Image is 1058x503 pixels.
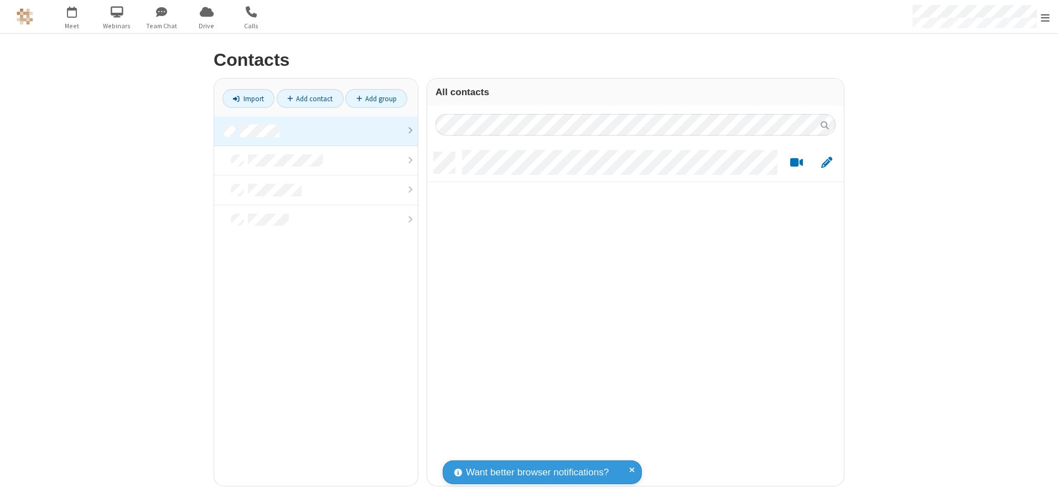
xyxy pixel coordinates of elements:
span: Meet [51,21,93,31]
span: Team Chat [141,21,183,31]
button: Start a video meeting [786,156,807,170]
a: Add contact [277,89,344,108]
a: Import [222,89,274,108]
img: QA Selenium DO NOT DELETE OR CHANGE [17,8,33,25]
button: Edit [816,156,837,170]
span: Webinars [96,21,138,31]
h2: Contacts [214,50,844,70]
a: Add group [345,89,407,108]
h3: All contacts [435,87,836,97]
div: grid [427,144,844,486]
span: Drive [186,21,227,31]
span: Want better browser notifications? [466,465,609,480]
span: Calls [231,21,272,31]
